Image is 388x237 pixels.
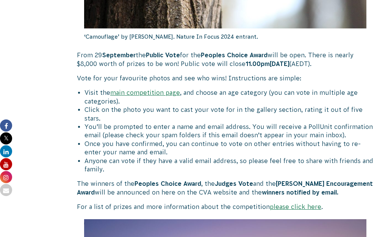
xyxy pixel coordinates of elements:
[77,74,374,82] p: Vote for your favourite photos and see who wins! Instructions are simple:
[77,51,374,68] p: From 29 the for the will be open. There is nearly $8,000 worth of prizes to be won! Public vote w...
[77,179,374,196] p: The winners of the , the and the will be announced on here on the CVA website and the
[262,189,338,196] strong: winners notified by email.
[215,180,253,187] strong: Judges Vote
[270,203,321,210] a: please click here
[84,122,374,140] li: You’ll be prompted to enter a name and email address. You will receive a PollUnit confirmation em...
[84,28,367,45] p: ‘Camouflage’ by [PERSON_NAME]. Nature In Focus 2024 entrant.
[84,140,374,157] li: Once you have confirmed, you can continue to vote on other entries without having to re-enter you...
[146,52,180,58] strong: Public Vote
[77,202,374,211] p: For a list of prizes and more information about the competition .
[110,89,180,96] a: main competition page
[77,180,373,195] strong: [PERSON_NAME] Encouragement Award
[135,180,201,187] strong: Peoples Choice Award
[84,157,374,174] li: Anyone can vote if they have a valid email address, so please feel free to share with friends and...
[291,60,308,67] span: AEDT
[84,105,374,122] li: Click on the photo you want to cast your vote for in the gallery section, rating it out of five s...
[246,60,289,67] strong: 11.00pm[DATE]
[201,52,268,58] strong: Peoples Choice Award
[102,52,136,58] strong: September
[84,88,374,105] li: Visit the , and choose an age category (you can vote in multiple age categories).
